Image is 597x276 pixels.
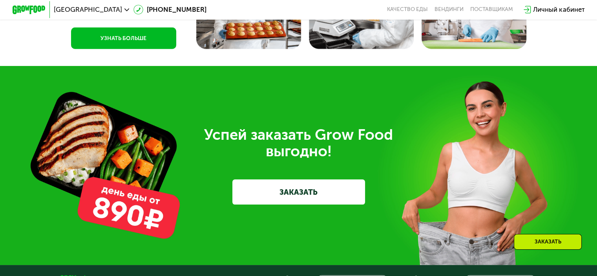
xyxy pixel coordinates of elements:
span: [GEOGRAPHIC_DATA] [54,6,122,13]
div: поставщикам [470,6,513,13]
a: ЗАКАЗАТЬ [232,179,365,204]
div: Заказать [514,234,582,250]
a: УЗНАТЬ БОЛЬШЕ [71,27,176,49]
div: Успей заказать Grow Food выгодно! [66,126,531,159]
a: [PHONE_NUMBER] [133,5,206,15]
a: Вендинги [435,6,464,13]
a: Качество еды [387,6,428,13]
div: Личный кабинет [533,5,584,15]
